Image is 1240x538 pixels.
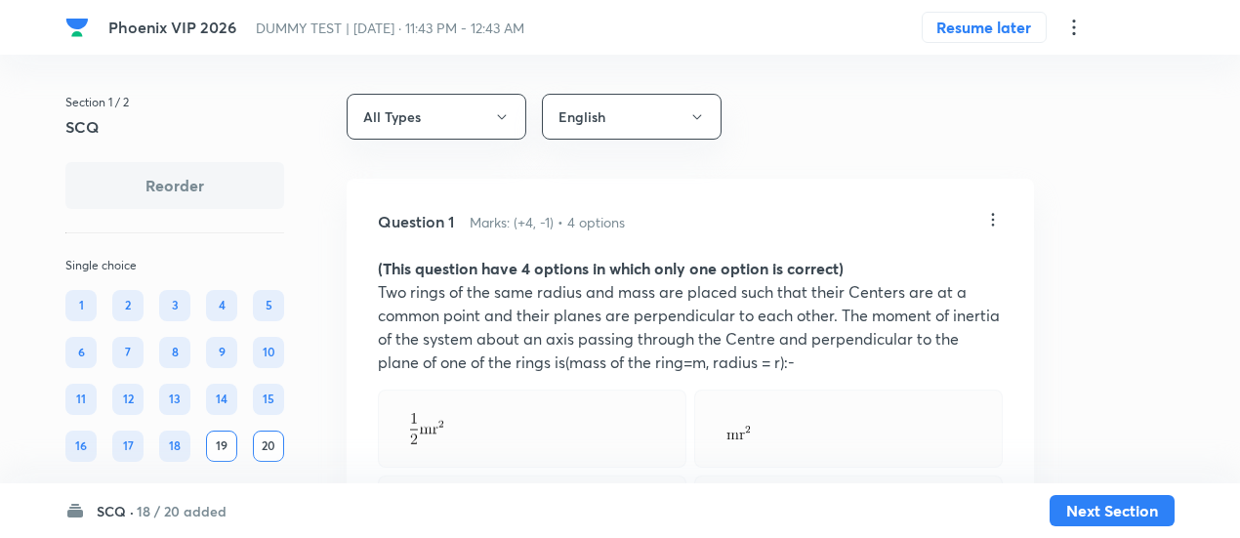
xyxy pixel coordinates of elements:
div: 13 [159,384,190,415]
div: 4 [206,290,237,321]
strong: (This question have 4 options in which only one option is correct) [378,258,844,278]
h5: SCQ [65,115,284,139]
div: 8 [159,337,190,368]
p: Single choice [65,257,284,274]
button: Reorder [65,162,284,209]
p: Two rings of the same radius and mass are placed such that their Centers are at a common point an... [378,280,1003,374]
div: 11 [65,384,97,415]
h6: SCQ · [97,501,134,521]
div: 14 [206,384,237,415]
div: 9 [206,337,237,368]
img: Company Logo [65,16,89,39]
h6: 18 / 20 added [137,501,227,521]
div: 12 [112,384,144,415]
h5: Question 1 [378,210,454,233]
span: DUMMY TEST | [DATE] · 11:43 PM - 12:43 AM [256,19,524,37]
button: All Types [347,94,526,140]
div: 1 [65,290,97,321]
div: 5 [253,290,284,321]
div: 15 [253,384,284,415]
div: 16 [65,431,97,462]
p: Section 1 / 2 [65,94,284,111]
span: Phoenix VIP 2026 [108,17,236,37]
button: English [542,94,722,140]
div: 3 [159,290,190,321]
div: 10 [253,337,284,368]
div: 19 [206,431,237,462]
a: Company Logo [65,16,93,39]
div: 18 [159,431,190,462]
div: 17 [112,431,144,462]
div: 7 [112,337,144,368]
button: Next Section [1050,495,1175,526]
div: 6 [65,337,97,368]
button: Resume later [922,12,1047,43]
div: 20 [253,431,284,462]
h6: Marks: (+4, -1) • 4 options [470,212,625,232]
img: \frac{1}{2} \mathrm{mr}^{2} [410,413,443,445]
img: \mathrm{mr}^{2} [726,426,750,439]
div: 2 [112,290,144,321]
